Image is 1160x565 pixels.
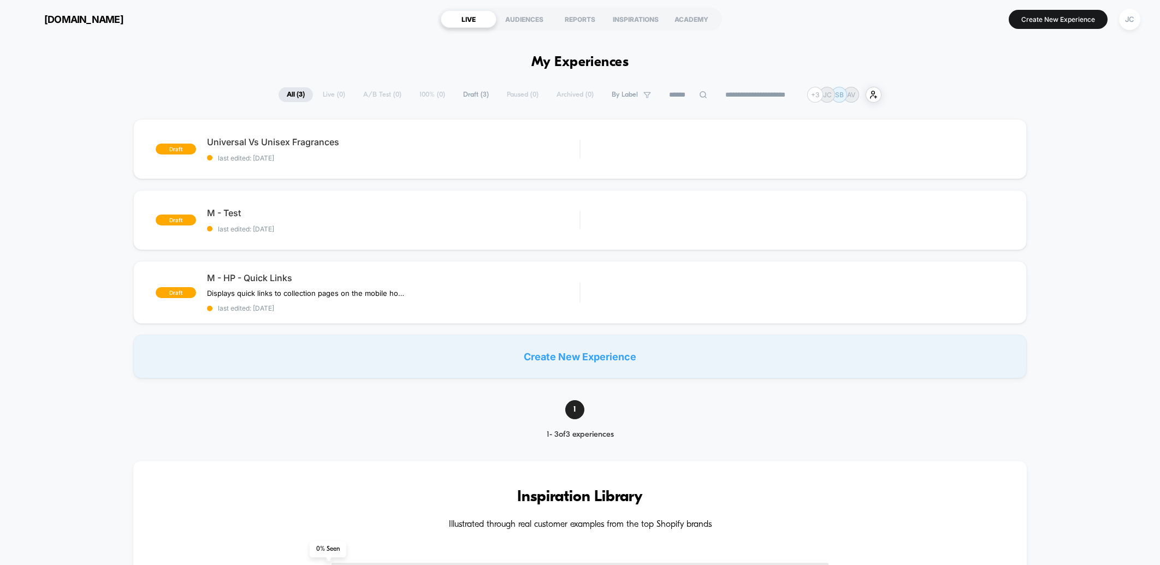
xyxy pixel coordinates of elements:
[207,225,579,233] span: last edited: [DATE]
[441,10,496,28] div: LIVE
[156,215,196,225] span: draft
[1119,9,1140,30] div: JC
[207,136,579,147] span: Universal Vs Unisex Fragrances
[612,91,638,99] span: By Label
[16,10,127,28] button: [DOMAIN_NAME]
[835,91,844,99] p: SB
[166,520,993,530] h4: Illustrated through real customer examples from the top Shopify brands
[664,10,719,28] div: ACADEMY
[207,154,579,162] span: last edited: [DATE]
[823,91,832,99] p: JC
[207,304,579,312] span: last edited: [DATE]
[310,541,346,557] span: 0 % Seen
[1116,8,1144,31] button: JC
[528,430,633,439] div: 1 - 3 of 3 experiences
[156,287,196,298] span: draft
[207,207,579,218] span: M - Test
[166,489,993,506] h3: Inspiration Library
[133,335,1026,378] div: Create New Experience
[455,87,497,102] span: Draft ( 3 )
[531,55,629,70] h1: My Experiences
[207,289,410,298] span: Displays quick links to collection pages on the mobile homepage.
[496,10,552,28] div: AUDIENCES
[847,91,855,99] p: AV
[807,87,823,103] div: + 3
[156,144,196,154] span: draft
[552,10,608,28] div: REPORTS
[1009,10,1108,29] button: Create New Experience
[207,272,579,283] span: M - HP - Quick Links
[279,87,313,102] span: All ( 3 )
[608,10,664,28] div: INSPIRATIONS
[44,14,123,25] span: [DOMAIN_NAME]
[565,400,584,419] span: 1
